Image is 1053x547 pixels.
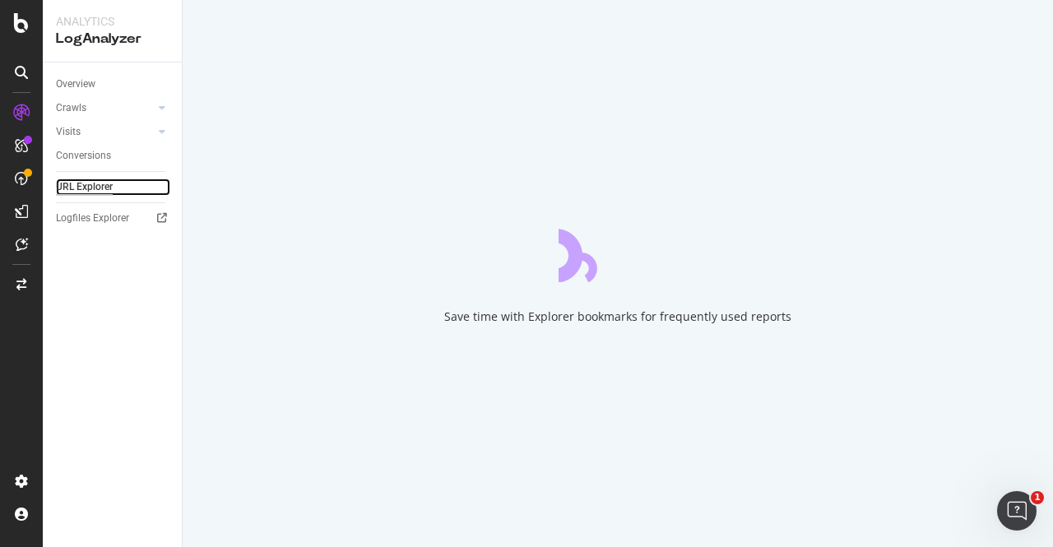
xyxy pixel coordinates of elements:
div: Analytics [56,13,169,30]
span: 1 [1031,491,1044,504]
a: URL Explorer [56,178,170,196]
div: URL Explorer [56,178,113,196]
a: Overview [56,76,170,93]
div: Overview [56,76,95,93]
iframe: Intercom live chat [997,491,1037,531]
div: Conversions [56,147,111,165]
div: Save time with Explorer bookmarks for frequently used reports [444,308,791,325]
a: Visits [56,123,154,141]
div: Logfiles Explorer [56,210,129,227]
div: Crawls [56,100,86,117]
a: Crawls [56,100,154,117]
a: Logfiles Explorer [56,210,170,227]
a: Conversions [56,147,170,165]
div: Visits [56,123,81,141]
div: LogAnalyzer [56,30,169,49]
div: animation [559,223,677,282]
